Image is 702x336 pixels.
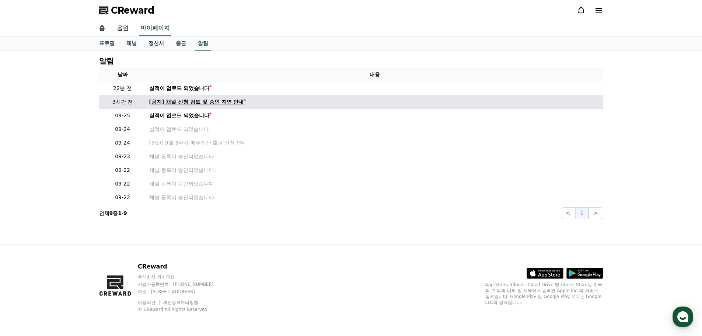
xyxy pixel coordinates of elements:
[163,300,198,305] a: 개인정보처리방침
[111,4,154,16] span: CReward
[561,207,575,219] button: <
[575,207,589,219] button: 1
[149,98,244,106] div: [공지] 채널 신청 검토 및 승인 지연 안내
[149,112,600,119] a: 실적이 업로드 되었습니다
[195,37,211,51] a: 알림
[170,37,192,51] a: 출금
[93,21,111,36] a: 홈
[138,274,228,280] p: 주식회사 와이피랩
[49,234,95,252] a: 대화
[102,153,143,160] p: 09-23
[102,180,143,188] p: 09-22
[102,98,143,106] p: 3시간 전
[102,194,143,201] p: 09-22
[149,98,600,106] a: [공지] 채널 신청 검토 및 승인 지연 안내
[149,112,210,119] div: 실적이 업로드 되었습니다
[2,234,49,252] a: 홈
[123,210,127,216] strong: 9
[138,300,161,305] a: 이용약관
[102,84,143,92] p: 22분 전
[102,112,143,119] p: 09-25
[149,125,600,133] a: 실적이 업로드 되었습니다
[99,68,146,82] th: 날짜
[109,210,113,216] strong: 9
[114,245,123,251] span: 설정
[589,207,603,219] button: >
[23,245,28,251] span: 홈
[118,210,122,216] strong: 1
[121,37,143,51] a: 채널
[111,21,135,36] a: 음원
[138,289,228,295] p: 주소 : [STREET_ADDRESS]
[149,84,600,92] a: 실적이 업로드 되었습니다
[139,21,171,36] a: 마이페이지
[146,68,603,82] th: 내용
[138,262,228,271] p: CReward
[102,125,143,133] p: 09-24
[99,57,114,65] h4: 알림
[149,166,600,174] p: 채널 등록이 승인되었습니다.
[149,180,600,188] p: 채널 등록이 승인되었습니다.
[102,166,143,174] p: 09-22
[149,84,210,92] div: 실적이 업로드 되었습니다
[138,281,228,287] p: 사업자등록번호 : [PHONE_NUMBER]
[102,139,143,147] p: 09-24
[138,306,228,312] p: © CReward All Rights Reserved.
[149,139,600,147] a: [정산] 9월 3주차 매주정산 출금 신청 안내
[149,153,600,160] p: 채널 등록이 승인되었습니다.
[67,245,76,251] span: 대화
[143,37,170,51] a: 정산서
[485,282,603,305] p: App Store, iCloud, iCloud Drive 및 iTunes Store는 미국과 그 밖의 나라 및 지역에서 등록된 Apple Inc.의 서비스 상표입니다. Goo...
[99,209,127,217] p: 전체 중 -
[95,234,142,252] a: 설정
[149,194,600,201] p: 채널 등록이 승인되었습니다.
[99,4,154,16] a: CReward
[93,37,121,51] a: 프로필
